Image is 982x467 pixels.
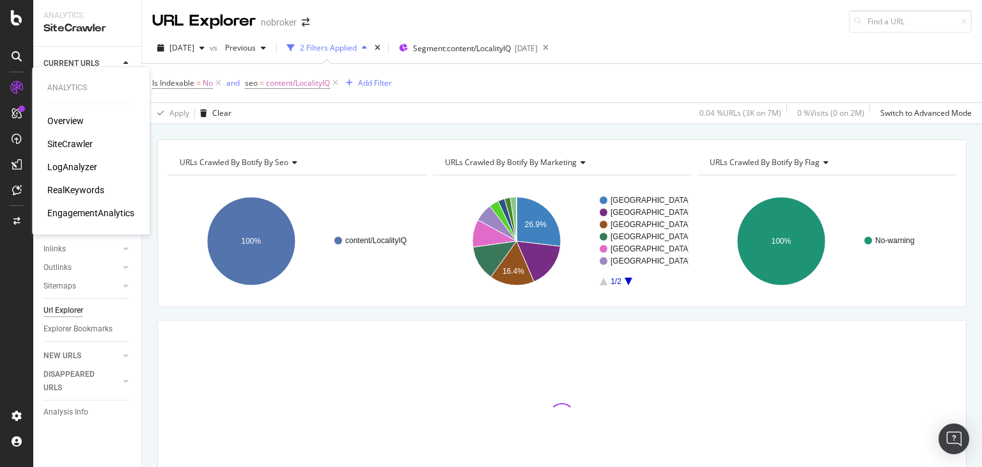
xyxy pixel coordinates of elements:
[152,38,210,58] button: [DATE]
[710,157,820,168] span: URLs Crawled By Botify By flag
[43,261,72,274] div: Outlinks
[43,349,81,363] div: NEW URLS
[302,18,309,27] div: arrow-right-arrow-left
[875,103,972,123] button: Switch to Advanced Mode
[226,77,240,88] div: and
[611,220,690,229] text: [GEOGRAPHIC_DATA]
[177,152,415,173] h4: URLs Crawled By Botify By seo
[43,368,120,395] a: DISAPPEARED URLS
[168,186,423,297] svg: A chart.
[611,277,621,286] text: 1/2
[43,322,113,336] div: Explorer Bookmarks
[169,107,189,118] div: Apply
[43,57,99,70] div: CURRENT URLS
[43,21,131,36] div: SiteCrawler
[43,280,120,293] a: Sitemaps
[47,184,104,196] a: RealKeywords
[43,406,88,419] div: Analysis Info
[433,186,689,297] svg: A chart.
[152,10,256,32] div: URL Explorer
[43,406,132,419] a: Analysis Info
[413,43,511,54] span: Segment: content/LocalityIQ
[880,107,972,118] div: Switch to Advanced Mode
[43,322,132,336] a: Explorer Bookmarks
[43,57,120,70] a: CURRENT URLS
[245,77,258,88] span: seo
[212,107,231,118] div: Clear
[43,304,132,317] a: Url Explorer
[345,236,407,245] text: content/LocalityIQ
[43,349,120,363] a: NEW URLS
[260,77,264,88] span: =
[611,244,690,253] text: [GEOGRAPHIC_DATA]
[47,83,134,93] div: Analytics
[699,107,781,118] div: 0.04 % URLs ( 3K on 7M )
[266,74,330,92] span: content/LocalityIQ
[196,77,201,88] span: =
[611,257,690,265] text: [GEOGRAPHIC_DATA]
[797,107,864,118] div: 0 % Visits ( 0 on 2M )
[43,10,131,21] div: Analytics
[698,186,953,297] svg: A chart.
[358,77,392,88] div: Add Filter
[611,196,690,205] text: [GEOGRAPHIC_DATA]
[875,236,914,245] text: No-warning
[849,10,972,33] input: Find a URL
[47,138,93,150] a: SiteCrawler
[203,74,213,92] span: No
[43,261,120,274] a: Outlinks
[242,237,261,246] text: 100%
[47,161,97,173] a: LogAnalyzer
[180,157,288,168] span: URLs Crawled By Botify By seo
[47,115,84,127] a: Overview
[220,38,271,58] button: Previous
[210,42,220,53] span: vs
[300,42,357,53] div: 2 Filters Applied
[43,280,76,293] div: Sitemaps
[47,207,134,219] a: EngagementAnalytics
[772,237,791,246] text: 100%
[503,267,524,276] text: 16.4%
[707,152,945,173] h4: URLs Crawled By Botify By flag
[43,242,120,256] a: Inlinks
[43,242,66,256] div: Inlinks
[524,220,546,229] text: 26.9%
[611,208,690,217] text: [GEOGRAPHIC_DATA]
[372,42,383,54] div: times
[394,38,538,58] button: Segment:content/LocalityIQ[DATE]
[611,232,690,241] text: [GEOGRAPHIC_DATA]
[152,103,189,123] button: Apply
[169,42,194,53] span: 2025 Sep. 1st
[282,38,372,58] button: 2 Filters Applied
[43,304,83,317] div: Url Explorer
[195,103,231,123] button: Clear
[445,157,577,168] span: URLs Crawled By Botify By marketing
[220,42,256,53] span: Previous
[43,368,108,395] div: DISAPPEARED URLS
[261,16,297,29] div: nobroker
[341,75,392,91] button: Add Filter
[515,43,538,54] div: [DATE]
[939,423,969,454] div: Open Intercom Messenger
[152,77,194,88] span: Is Indexable
[442,152,680,173] h4: URLs Crawled By Botify By marketing
[226,77,240,89] button: and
